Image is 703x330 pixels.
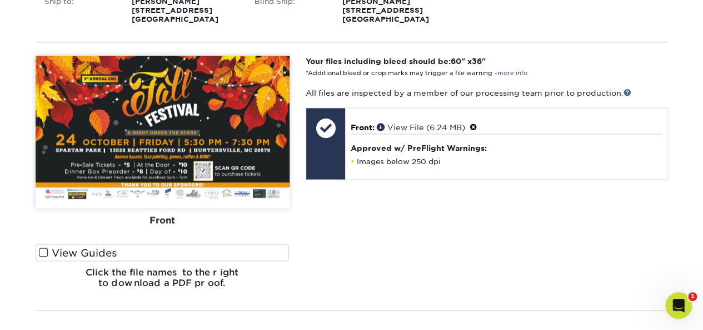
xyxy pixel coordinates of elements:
h6: Click the file names to the right to download a PDF proof. [36,267,290,297]
span: Front: [351,123,375,132]
a: View File (6.24 MB) [377,123,465,132]
li: Images below 250 dpi [351,156,661,166]
p: All files are inspected by a member of our processing team prior to production. [306,87,667,98]
small: *Additional bleed or crop marks may trigger a file warning – [306,70,527,77]
strong: Your files including bleed should be: " x " [306,57,486,66]
div: Front [36,208,290,233]
iframe: Intercom live chat [665,292,692,319]
h4: Approved w/ PreFlight Warnings: [351,143,661,152]
a: more info [497,70,527,77]
label: View Guides [36,244,290,261]
span: 36 [472,57,482,66]
span: 60 [451,57,461,66]
span: 1 [688,292,697,301]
